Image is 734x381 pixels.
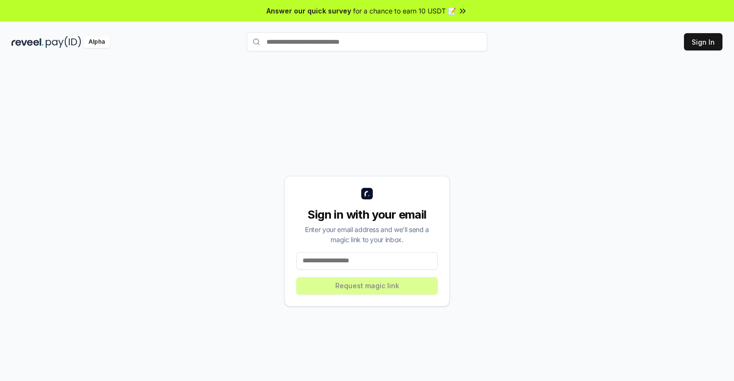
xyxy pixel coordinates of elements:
[266,6,351,16] span: Answer our quick survey
[83,36,110,48] div: Alpha
[46,36,81,48] img: pay_id
[361,188,373,199] img: logo_small
[296,207,438,222] div: Sign in with your email
[353,6,456,16] span: for a chance to earn 10 USDT 📝
[12,36,44,48] img: reveel_dark
[296,224,438,245] div: Enter your email address and we’ll send a magic link to your inbox.
[684,33,722,50] button: Sign In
